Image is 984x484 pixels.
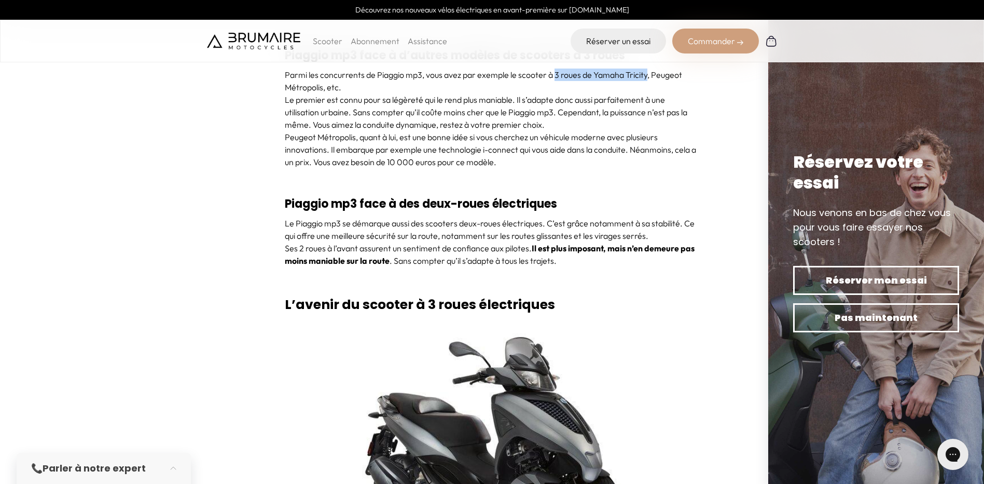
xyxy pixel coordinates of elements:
strong: Il est plus imposant, mais n’en demeure pas moins maniable sur la route [285,243,695,266]
p: Peugeot Métropolis, quant à lui, est une bonne idée si vous cherchez un véhicule moderne avec plu... [285,131,700,168]
p: Scooter [313,35,342,47]
a: Réserver un essai [571,29,666,53]
p: Le premier est connu pour sa légèreté qui le rend plus maniable. Il s’adapte donc aussi parfaitem... [285,93,700,131]
p: Le Piaggio mp3 se démarque aussi des scooters deux-roues électriques. C’est grâce notamment à sa ... [285,217,700,242]
img: right-arrow-2.png [737,39,743,46]
a: Abonnement [351,36,399,46]
div: Commander [672,29,759,53]
p: Ses 2 roues à l’avant assurent un sentiment de confiance aux pilotes. . Sans compter qu’il s’adap... [285,242,700,267]
iframe: Gorgias live chat messenger [932,435,974,474]
strong: L’avenir du scooter à 3 roues électriques [285,295,555,314]
p: Parmi les concurrents de Piaggio mp3, vous avez par exemple le scooter à 3 roues de Yamaha Tricit... [285,69,700,93]
img: Brumaire Motocycles [207,33,300,49]
strong: Piaggio mp3 face à d’autres modèles de scooters à 3 roues [285,47,625,63]
a: Assistance [408,36,447,46]
img: Panier [765,35,778,47]
strong: Piaggio mp3 face à des deux-roues électriques [285,196,557,212]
